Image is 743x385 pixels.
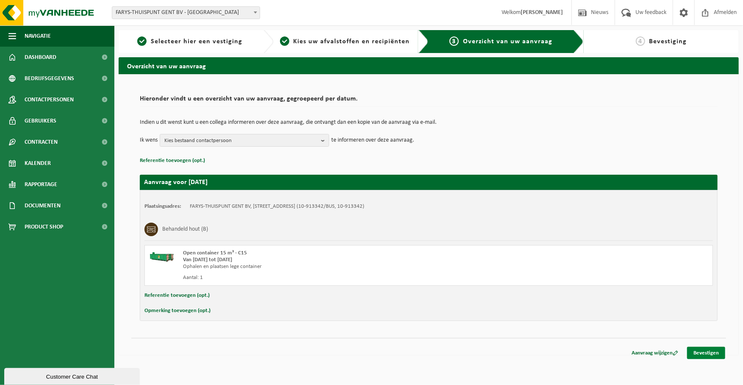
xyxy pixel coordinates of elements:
a: Bevestigen [687,347,725,359]
h3: Behandeld hout (B) [162,223,208,236]
span: Gebruikers [25,110,56,131]
span: Bedrijfsgegevens [25,68,74,89]
td: FARYS-THUISPUNT GENT BV, [STREET_ADDRESS] (10-913342/BUS, 10-913342) [190,203,364,210]
a: Aanvraag wijzigen [625,347,685,359]
p: Indien u dit wenst kunt u een collega informeren over deze aanvraag, die ontvangt dan een kopie v... [140,120,718,126]
h2: Overzicht van uw aanvraag [119,57,739,74]
p: te informeren over deze aanvraag. [331,134,414,147]
span: Kies bestaand contactpersoon [164,134,318,147]
button: Referentie toevoegen (opt.) [140,155,205,166]
p: Ik wens [140,134,158,147]
strong: Van [DATE] tot [DATE] [183,257,232,262]
iframe: chat widget [4,366,141,385]
span: 4 [636,36,645,46]
a: 2Kies uw afvalstoffen en recipiënten [278,36,412,47]
h2: Hieronder vindt u een overzicht van uw aanvraag, gegroepeerd per datum. [140,95,718,107]
img: HK-XC-15-GN-00.png [149,250,175,262]
span: Open container 15 m³ - C15 [183,250,247,256]
span: 1 [137,36,147,46]
button: Referentie toevoegen (opt.) [144,290,210,301]
span: Overzicht van uw aanvraag [463,38,552,45]
span: Dashboard [25,47,56,68]
span: Kalender [25,153,51,174]
a: 1Selecteer hier een vestiging [123,36,257,47]
span: Contracten [25,131,58,153]
strong: [PERSON_NAME] [521,9,563,16]
div: Aantal: 1 [183,274,463,281]
span: Kies uw afvalstoffen en recipiënten [294,38,410,45]
div: Ophalen en plaatsen lege container [183,263,463,270]
span: FARYS-THUISPUNT GENT BV - MARIAKERKE [112,6,260,19]
span: Bevestiging [649,38,687,45]
span: Selecteer hier een vestiging [151,38,242,45]
span: Rapportage [25,174,57,195]
span: Navigatie [25,25,51,47]
strong: Plaatsingsadres: [144,204,181,209]
span: Documenten [25,195,61,216]
span: Product Shop [25,216,63,237]
strong: Aanvraag voor [DATE] [144,179,208,186]
span: FARYS-THUISPUNT GENT BV - MARIAKERKE [112,7,260,19]
span: Contactpersonen [25,89,74,110]
span: 2 [280,36,289,46]
span: 3 [449,36,459,46]
button: Kies bestaand contactpersoon [160,134,329,147]
button: Opmerking toevoegen (opt.) [144,305,211,316]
